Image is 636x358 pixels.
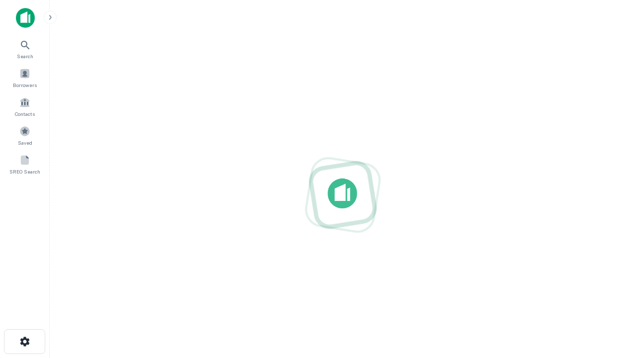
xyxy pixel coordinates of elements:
[9,168,40,176] span: SREO Search
[13,81,37,89] span: Borrowers
[586,247,636,294] iframe: Chat Widget
[15,110,35,118] span: Contacts
[3,151,47,178] a: SREO Search
[3,64,47,91] a: Borrowers
[18,139,32,147] span: Saved
[3,122,47,149] a: Saved
[3,93,47,120] a: Contacts
[17,52,33,60] span: Search
[16,8,35,28] img: capitalize-icon.png
[3,35,47,62] a: Search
